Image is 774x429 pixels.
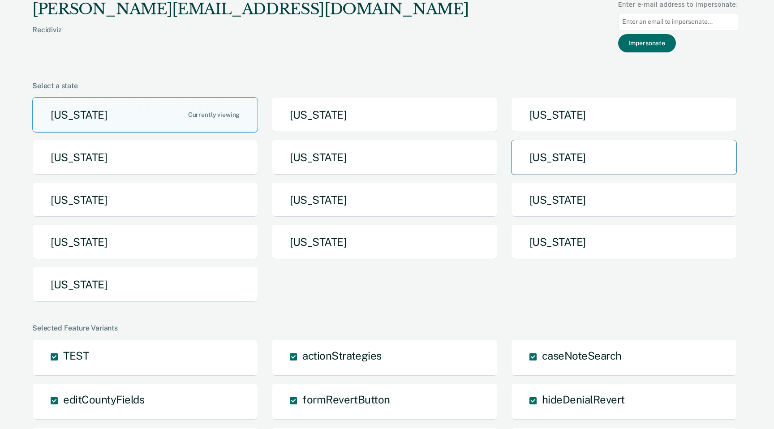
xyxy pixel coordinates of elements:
button: [US_STATE] [511,224,737,260]
button: [US_STATE] [32,182,258,218]
button: [US_STATE] [271,224,497,260]
button: [US_STATE] [32,140,258,175]
span: hideDenialRevert [542,393,625,406]
span: TEST [63,349,89,362]
span: formRevertButton [302,393,390,406]
div: Selected Feature Variants [32,324,738,332]
input: Enter an email to impersonate... [618,13,738,30]
button: [US_STATE] [271,140,497,175]
button: [US_STATE] [32,267,258,302]
button: Impersonate [618,34,676,52]
button: [US_STATE] [32,224,258,260]
div: Select a state [32,82,738,90]
button: [US_STATE] [511,140,737,175]
button: [US_STATE] [271,182,497,218]
button: [US_STATE] [511,182,737,218]
div: Recidiviz [32,26,469,48]
button: [US_STATE] [32,97,258,133]
span: caseNoteSearch [542,349,622,362]
button: [US_STATE] [271,97,497,133]
button: [US_STATE] [511,97,737,133]
span: editCountyFields [63,393,144,406]
span: actionStrategies [302,349,381,362]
